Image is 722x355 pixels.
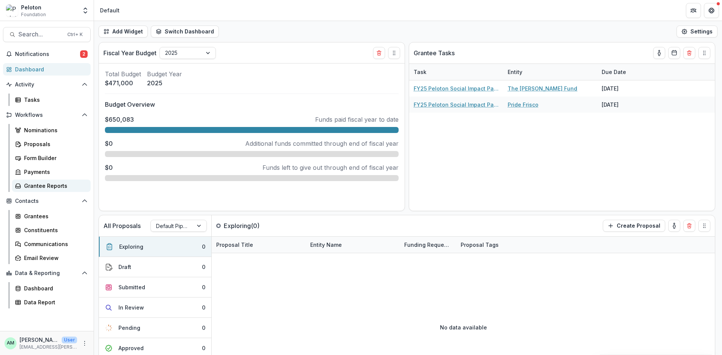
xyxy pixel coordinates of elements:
div: Funding Requested [400,237,456,253]
div: Entity [503,64,597,80]
div: 0 [202,324,205,332]
div: Due Date [597,64,654,80]
div: [DATE] [597,97,654,113]
div: Grantees [24,212,85,220]
div: Exploring [119,243,143,251]
button: Notifications2 [3,48,91,60]
div: Grantee Reports [24,182,85,190]
p: Funds paid fiscal year to date [315,115,399,124]
button: Drag [698,47,710,59]
div: Communications [24,240,85,248]
a: FY25 Peloton Social Impact Partner Report [414,101,499,109]
div: Dashboard [24,284,85,292]
div: Default [100,6,120,14]
div: Alia McCants [7,341,14,346]
button: Exploring0 [99,237,211,257]
span: Data & Reporting [15,270,79,276]
a: Grantee Reports [12,180,91,192]
a: Dashboard [3,63,91,76]
div: Draft [118,263,131,271]
div: [DATE] [597,80,654,97]
nav: breadcrumb [97,5,123,16]
img: Peloton [6,5,18,17]
p: Budget Overview [105,100,399,109]
button: Create Proposal [603,220,665,232]
div: Peloton [21,3,46,11]
div: Proposal Title [212,237,306,253]
div: Proposal Title [212,241,258,249]
p: No data available [440,323,487,331]
span: Foundation [21,11,46,18]
a: Constituents [12,224,91,236]
button: Calendar [668,47,680,59]
a: Data Report [12,296,91,308]
div: Due Date [597,68,631,76]
div: 0 [202,243,205,251]
button: Switch Dashboard [151,26,219,38]
button: Open Workflows [3,109,91,121]
a: Email Review [12,252,91,264]
div: Submitted [118,283,145,291]
div: Tasks [24,96,85,104]
button: Add Widget [99,26,148,38]
div: 0 [202,283,205,291]
div: Proposal Tags [456,237,550,253]
button: Delete card [373,47,385,59]
div: Form Builder [24,154,85,162]
button: Delete card [683,47,695,59]
div: Pending [118,324,140,332]
p: Budget Year [147,69,182,79]
p: 2025 [147,79,182,88]
button: Open Activity [3,79,91,91]
div: Task [409,64,503,80]
div: Proposal Tags [456,241,503,249]
a: Dashboard [12,282,91,295]
div: 0 [202,263,205,271]
p: $650,083 [105,115,134,124]
div: Entity Name [306,241,346,249]
div: Payments [24,168,85,176]
p: Total Budget [105,69,141,79]
div: Nominations [24,126,85,134]
button: Drag [388,47,400,59]
button: Partners [686,3,701,18]
div: 0 [202,304,205,311]
a: Payments [12,166,91,178]
div: Entity [503,68,527,76]
a: Grantees [12,210,91,222]
button: Delete card [683,220,695,232]
div: Constituents [24,226,85,234]
button: Submitted0 [99,277,211,298]
p: Funds left to give out through end of fiscal year [262,163,399,172]
button: Open Contacts [3,195,91,207]
button: Pending0 [99,318,211,338]
div: Dashboard [15,65,85,73]
button: Search... [3,27,91,42]
div: Data Report [24,298,85,306]
div: Approved [118,344,144,352]
div: Email Review [24,254,85,262]
p: $0 [105,139,113,148]
span: 2 [80,50,88,58]
button: Open entity switcher [80,3,91,18]
a: Proposals [12,138,91,150]
p: $0 [105,163,113,172]
div: Entity Name [306,237,400,253]
p: $471,000 [105,79,141,88]
div: Task [409,68,431,76]
button: Get Help [704,3,719,18]
p: All Proposals [103,221,141,230]
a: Communications [12,238,91,250]
button: Drag [698,220,710,232]
button: Settings [676,26,717,38]
p: [EMAIL_ADDRESS][PERSON_NAME][DOMAIN_NAME] [20,344,77,350]
button: Open Data & Reporting [3,267,91,279]
a: The [PERSON_NAME] Fund [508,85,577,92]
button: In Review0 [99,298,211,318]
div: 0 [202,344,205,352]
